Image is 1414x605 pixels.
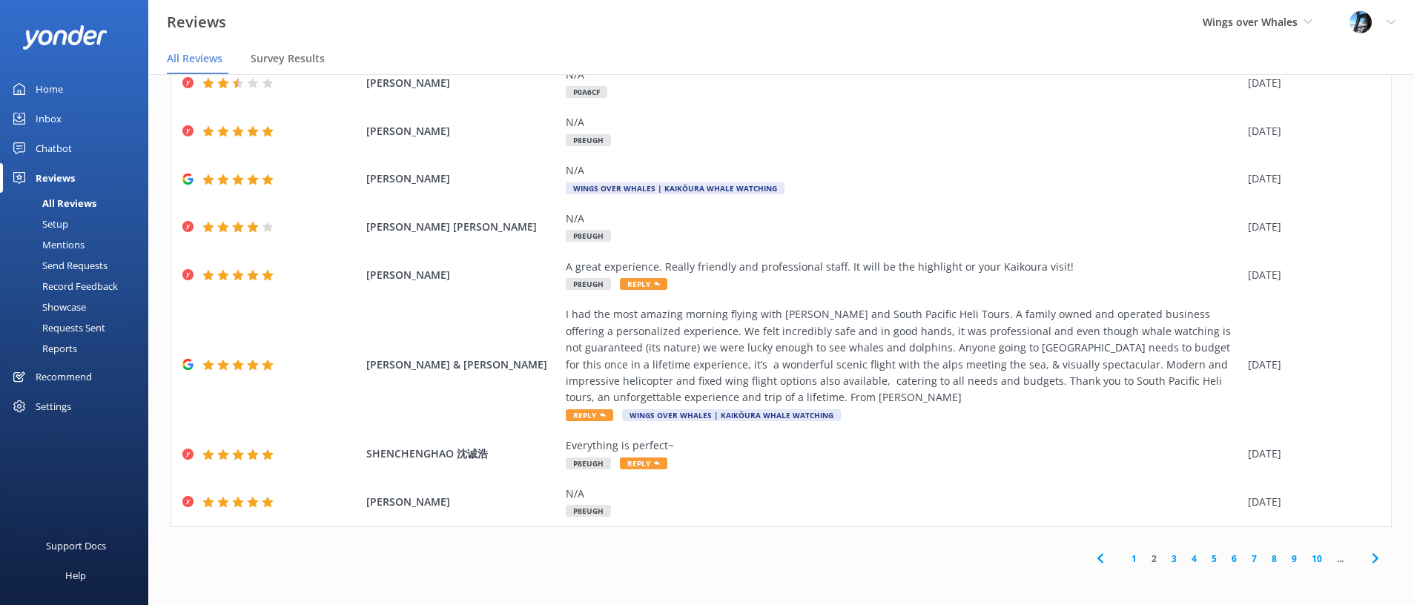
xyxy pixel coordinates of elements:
[9,255,148,276] a: Send Requests
[366,171,558,187] span: [PERSON_NAME]
[366,75,558,91] span: [PERSON_NAME]
[1248,494,1372,510] div: [DATE]
[1248,123,1372,139] div: [DATE]
[9,193,96,214] div: All Reviews
[566,86,607,98] span: P0A6CF
[620,457,667,469] span: Reply
[9,193,148,214] a: All Reviews
[9,338,148,359] a: Reports
[9,297,86,317] div: Showcase
[566,306,1240,406] div: I had the most amazing morning flying with [PERSON_NAME] and South Pacific Heli Tours. A family o...
[622,409,841,421] span: Wings Over Whales | Kaikōura Whale Watching
[9,276,118,297] div: Record Feedback
[36,74,63,104] div: Home
[1124,552,1144,566] a: 1
[1203,15,1298,29] span: Wings over Whales
[36,163,75,193] div: Reviews
[366,123,558,139] span: [PERSON_NAME]
[566,182,784,194] span: Wings Over Whales | Kaikōura Whale Watching
[251,51,325,66] span: Survey Results
[366,357,558,373] span: [PERSON_NAME] & [PERSON_NAME]
[566,211,1240,227] div: N/A
[9,297,148,317] a: Showcase
[366,446,558,462] span: SHENCHENGHAO 沈诚浩
[566,230,611,242] span: P8EUGH
[366,267,558,283] span: [PERSON_NAME]
[9,234,85,255] div: Mentions
[1304,552,1329,566] a: 10
[1248,446,1372,462] div: [DATE]
[1204,552,1224,566] a: 5
[36,391,71,421] div: Settings
[1244,552,1264,566] a: 7
[566,409,613,421] span: Reply
[1184,552,1204,566] a: 4
[22,25,108,50] img: yonder-white-logo.png
[167,51,222,66] span: All Reviews
[1248,171,1372,187] div: [DATE]
[1248,219,1372,235] div: [DATE]
[36,133,72,163] div: Chatbot
[167,10,226,34] h3: Reviews
[46,531,106,561] div: Support Docs
[65,561,86,590] div: Help
[366,219,558,235] span: [PERSON_NAME] [PERSON_NAME]
[36,362,92,391] div: Recommend
[566,259,1240,275] div: A great experience. Really friendly and professional staff. It will be the highlight or your Kaik...
[9,255,108,276] div: Send Requests
[1248,267,1372,283] div: [DATE]
[9,214,148,234] a: Setup
[1349,11,1372,33] img: 145-1635463833.jpg
[620,278,667,290] span: Reply
[566,486,1240,502] div: N/A
[1248,357,1372,373] div: [DATE]
[9,317,105,338] div: Requests Sent
[566,134,611,146] span: P8EUGH
[9,234,148,255] a: Mentions
[566,114,1240,130] div: N/A
[36,104,62,133] div: Inbox
[9,276,148,297] a: Record Feedback
[1329,552,1351,566] span: ...
[9,214,68,234] div: Setup
[1164,552,1184,566] a: 3
[9,338,77,359] div: Reports
[566,162,1240,179] div: N/A
[366,494,558,510] span: [PERSON_NAME]
[1264,552,1284,566] a: 8
[566,278,611,290] span: P8EUGH
[1248,75,1372,91] div: [DATE]
[1224,552,1244,566] a: 6
[1284,552,1304,566] a: 9
[566,437,1240,454] div: Everything is perfect~
[566,505,611,517] span: P8EUGH
[566,457,611,469] span: P8EUGH
[9,317,148,338] a: Requests Sent
[1144,552,1164,566] a: 2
